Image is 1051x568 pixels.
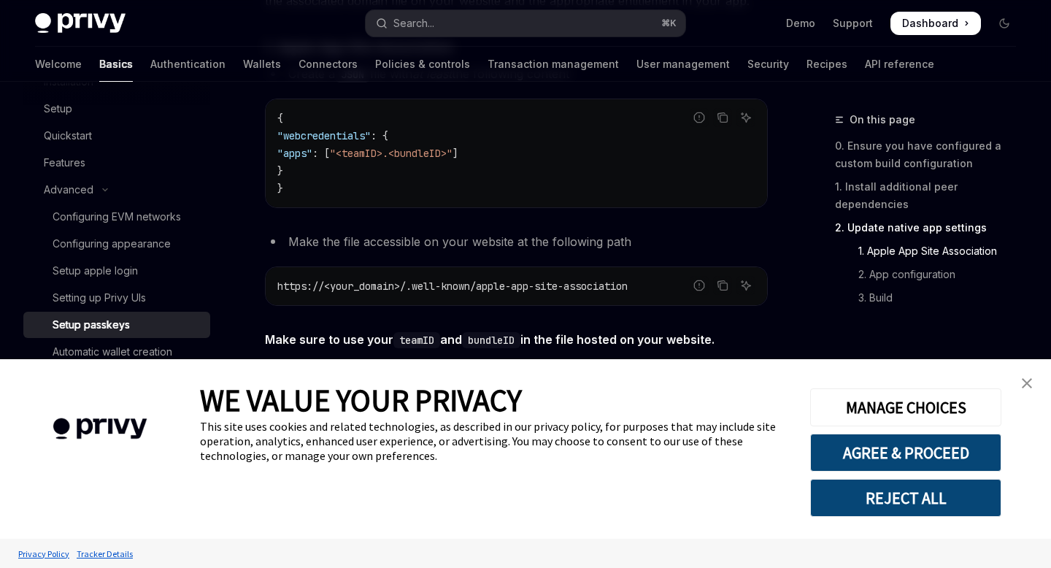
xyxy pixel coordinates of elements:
a: Dashboard [890,12,981,35]
button: Copy the contents from the code block [713,108,732,127]
a: Transaction management [488,47,619,82]
span: https://<your_domain>/.well-known/apple-app-site-association [277,280,628,293]
span: "webcredentials" [277,129,371,142]
div: Features [44,154,85,172]
a: 2. Update native app settings [835,216,1028,239]
a: Setting up Privy UIs [23,285,210,311]
code: teamID [393,332,440,348]
a: close banner [1012,369,1042,398]
img: close banner [1022,378,1032,388]
a: Configuring EVM networks [23,204,210,230]
a: API reference [865,47,934,82]
a: Basics [99,47,133,82]
button: AGREE & PROCEED [810,434,1001,472]
a: Tracker Details [73,541,136,567]
a: Setup passkeys [23,312,210,338]
a: Support [833,16,873,31]
a: Authentication [150,47,226,82]
a: 3. Build [835,286,1028,310]
img: company logo [22,397,178,461]
a: 1. Install additional peer dependencies [835,175,1028,216]
a: Welcome [35,47,82,82]
div: Configuring appearance [53,235,171,253]
a: Wallets [243,47,281,82]
button: Copy the contents from the code block [713,276,732,295]
a: Setup apple login [23,258,210,284]
a: Policies & controls [375,47,470,82]
code: bundleID [462,332,520,348]
a: Setup [23,96,210,122]
a: Automatic wallet creation [23,339,210,365]
a: Quickstart [23,123,210,149]
button: Toggle dark mode [993,12,1016,35]
span: ] [453,147,458,160]
a: 2. App configuration [835,263,1028,286]
button: Open search [366,10,685,37]
button: Ask AI [736,276,755,295]
a: Features [23,150,210,176]
li: Make the file accessible on your website at the following path [265,231,768,252]
div: Advanced [44,181,93,199]
a: Connectors [299,47,358,82]
a: Security [747,47,789,82]
div: Setting up Privy UIs [53,289,146,307]
button: Report incorrect code [690,108,709,127]
a: Demo [786,16,815,31]
div: Quickstart [44,127,92,145]
div: Automatic wallet creation [53,343,172,361]
button: MANAGE CHOICES [810,388,1001,426]
div: This site uses cookies and related technologies, as described in our privacy policy, for purposes... [200,419,788,463]
span: On this page [850,111,915,128]
span: : { [371,129,388,142]
div: Setup passkeys [53,316,130,334]
a: User management [636,47,730,82]
span: { [277,112,283,125]
div: Setup apple login [53,262,138,280]
div: Configuring EVM networks [53,208,181,226]
span: } [277,164,283,177]
a: 1. Apple App Site Association [835,239,1028,263]
a: Configuring appearance [23,231,210,257]
a: Privacy Policy [15,541,73,567]
button: REJECT ALL [810,479,1001,517]
a: Recipes [806,47,847,82]
div: Search... [393,15,434,32]
button: Report incorrect code [690,276,709,295]
span: Dashboard [902,16,958,31]
span: : [ [312,147,330,160]
strong: Make sure to use your and in the file hosted on your website. [265,332,715,347]
img: dark logo [35,13,126,34]
a: 0. Ensure you have configured a custom build configuration [835,134,1028,175]
button: Toggle Advanced section [23,177,210,203]
span: "<teamID>.<bundleID>" [330,147,453,160]
span: } [277,182,283,195]
span: "apps" [277,147,312,160]
div: Setup [44,100,72,118]
span: WE VALUE YOUR PRIVACY [200,381,522,419]
button: Ask AI [736,108,755,127]
span: ⌘ K [661,18,677,29]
